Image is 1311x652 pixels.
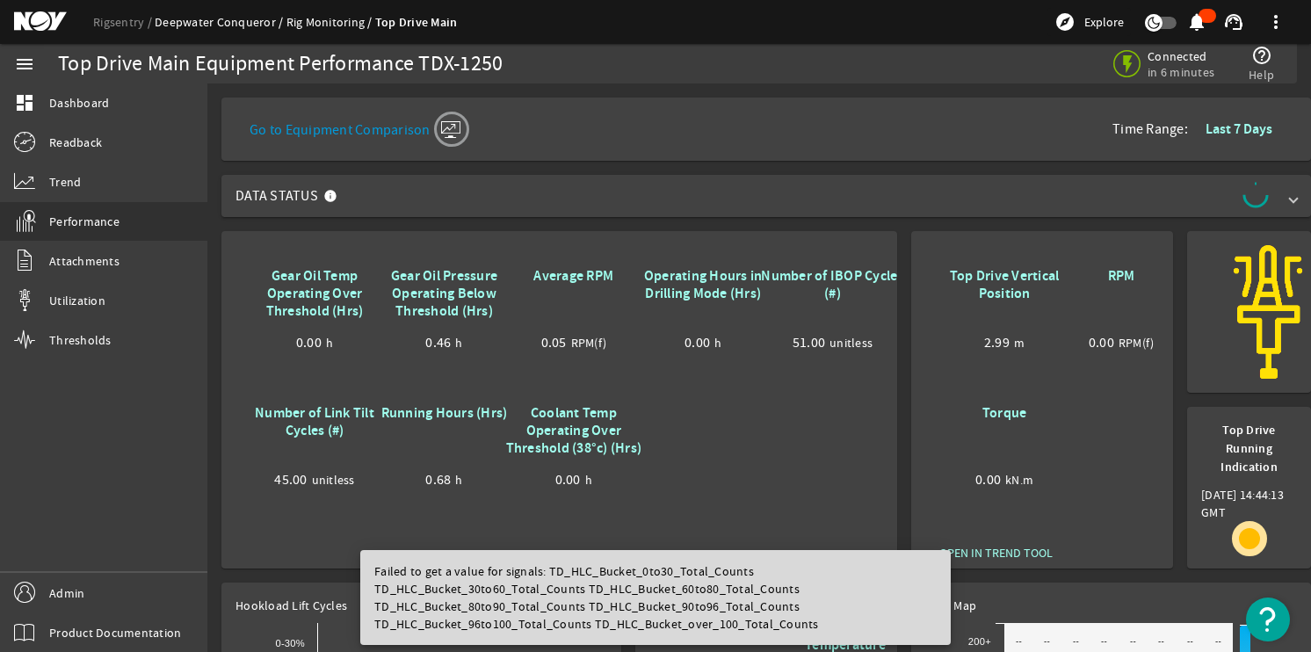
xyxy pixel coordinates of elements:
[555,471,581,489] span: 0.00
[14,54,35,75] mat-icon: menu
[1130,636,1136,646] text: --
[829,334,873,351] span: unitless
[235,182,344,210] mat-panel-title: Data Status
[571,334,607,351] span: RPM(f)
[93,14,155,30] a: Rigsentry
[425,471,451,489] span: 0.68
[1148,64,1222,80] span: in 6 minutes
[296,334,322,351] span: 0.00
[984,334,1010,351] span: 2.99
[644,266,763,302] b: Operating Hours in Drilling Mode (Hrs)
[155,14,286,30] a: Deepwater Conqueror
[455,471,462,489] span: h
[1148,48,1222,64] span: Connected
[49,584,84,602] span: Admin
[381,403,508,422] b: Running Hours (Hrs)
[49,331,112,349] span: Thresholds
[506,403,642,457] b: Coolant Temp Operating Over Threshold (38°c) (Hrs)
[1215,636,1221,646] text: --
[58,55,503,73] div: Top Drive Main Equipment Performance TDX-1250
[221,175,1311,217] mat-expansion-panel-header: Data Status
[266,266,364,320] b: Gear Oil Temp Operating Over Threshold (Hrs)
[939,544,1053,561] span: OPEN IN TREND TOOL
[1223,11,1244,33] mat-icon: support_agent
[275,638,305,648] text: 0-30%
[255,403,374,439] b: Number of Link Tilt Cycles (#)
[1191,113,1286,145] button: Last 7 Days
[49,252,120,270] span: Attachments
[533,266,613,285] b: Average RPM
[714,334,721,351] span: h
[360,550,944,645] div: Failed to get a value for signals: TD_HLC_Bucket_0to30_Total_Counts TD_HLC_Bucket_30to60_Total_Co...
[1206,120,1272,138] b: Last 7 Days
[14,92,35,113] mat-icon: dashboard
[1158,636,1164,646] text: --
[1119,334,1155,351] span: RPM(f)
[761,266,903,302] b: Number of IBOP Cycles (#)
[455,334,462,351] span: h
[684,334,710,351] span: 0.00
[1073,636,1079,646] text: --
[1047,8,1131,36] button: Explore
[1220,422,1278,475] b: Top Drive Running Indication
[968,636,991,647] text: 200+
[274,471,307,489] span: 45.00
[1249,66,1274,83] span: Help
[1108,266,1135,285] b: RPM
[1044,636,1050,646] text: --
[49,213,120,230] span: Performance
[1187,636,1193,646] text: --
[1089,334,1114,351] span: 0.00
[1014,334,1025,351] span: m
[425,334,451,351] span: 0.46
[1255,1,1297,43] button: more_vert
[1005,471,1033,489] span: kN.m
[49,94,109,112] span: Dashboard
[925,537,1067,569] button: OPEN IN TREND TOOL
[1101,636,1107,646] text: --
[49,292,105,309] span: Utilization
[326,334,333,351] span: h
[250,108,466,143] a: Go to Equipment Comparison
[1084,13,1124,31] span: Explore
[49,173,81,191] span: Trend
[391,266,497,320] b: Gear Oil Pressure Operating Below Threshold (Hrs)
[1016,636,1022,646] text: --
[585,471,592,489] span: h
[1246,598,1290,641] button: Open Resource Center
[49,624,181,641] span: Product Documentation
[1201,486,1297,521] span: [DATE] 14:44:13 GMT
[793,334,825,351] span: 51.00
[975,471,1001,489] span: 0.00
[541,334,567,351] span: 0.05
[1054,11,1076,33] mat-icon: explore
[49,134,102,151] span: Readback
[1112,113,1297,145] div: Time Range:
[950,266,1060,302] b: Top Drive Vertical Position
[982,403,1027,422] b: Torque
[286,14,375,30] a: Rig Monitoring
[375,14,458,31] a: Top Drive Main
[1251,45,1272,66] mat-icon: help_outline
[312,471,355,489] span: unitless
[1186,11,1207,33] mat-icon: notifications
